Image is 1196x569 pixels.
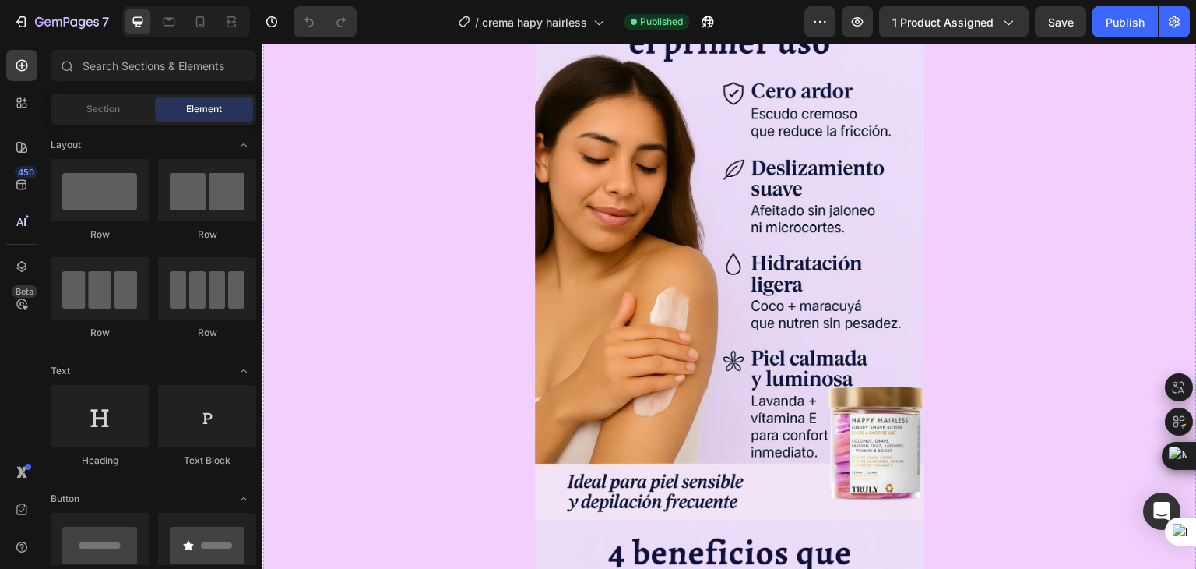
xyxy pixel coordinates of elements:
span: Section [86,102,120,116]
button: Publish [1092,6,1158,37]
div: Text Block [158,454,256,468]
span: 1 product assigned [892,14,994,30]
input: Search Sections & Elements [51,50,256,81]
div: Row [51,326,149,340]
div: Row [158,228,256,242]
div: Beta [12,285,37,298]
button: Save [1035,6,1086,37]
span: / [475,14,479,30]
div: Row [51,228,149,242]
span: Toggle open [231,486,256,511]
span: Button [51,492,79,506]
span: Save [1048,16,1074,29]
div: Open Intercom Messenger [1143,493,1180,530]
span: Element [186,102,222,116]
div: Publish [1106,14,1145,30]
span: Layout [51,138,81,152]
span: crema hapy hairless [482,14,587,30]
p: 7 [102,12,109,31]
button: 1 product assigned [879,6,1029,37]
button: 7 [6,6,116,37]
span: Toggle open [231,133,256,157]
div: 450 [15,166,37,178]
iframe: Design area [262,44,1196,569]
span: Published [640,15,683,29]
span: Text [51,364,70,378]
div: Undo/Redo [294,6,357,37]
div: Row [158,326,256,340]
span: Toggle open [231,359,256,383]
div: Heading [51,454,149,468]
